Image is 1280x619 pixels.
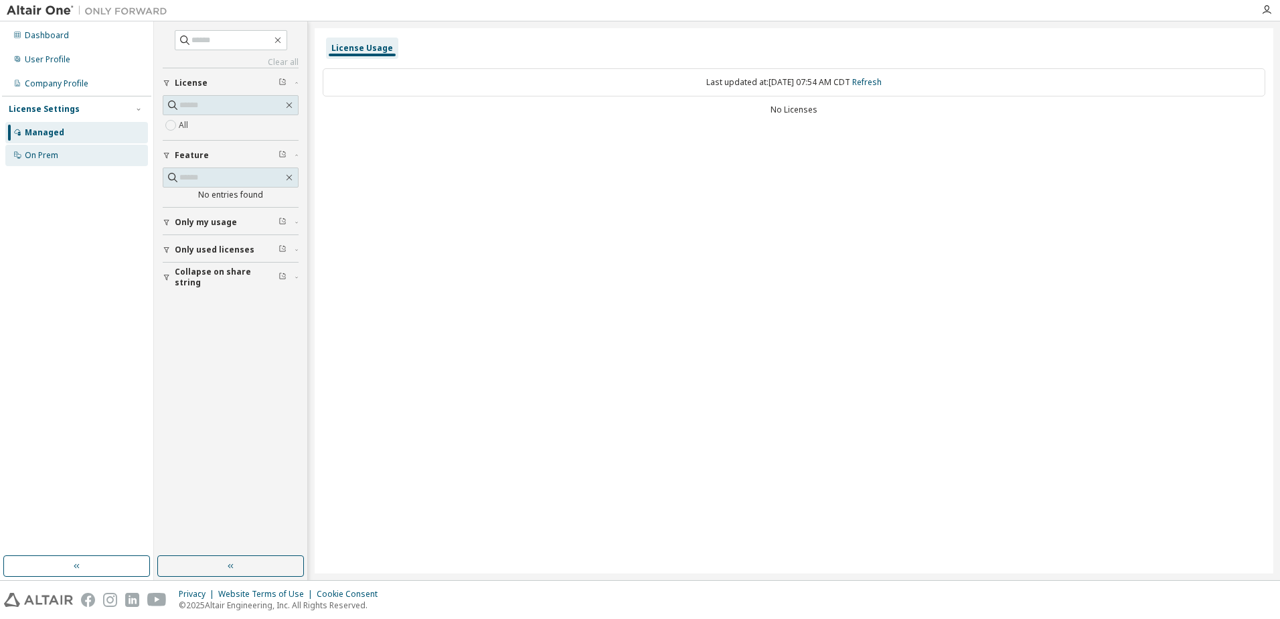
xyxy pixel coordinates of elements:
[25,78,88,89] div: Company Profile
[9,104,80,115] div: License Settings
[175,150,209,161] span: Feature
[278,78,287,88] span: Clear filter
[4,593,73,607] img: altair_logo.svg
[218,589,317,600] div: Website Terms of Use
[331,43,393,54] div: License Usage
[175,217,237,228] span: Only my usage
[25,54,70,65] div: User Profile
[179,600,386,611] p: © 2025 Altair Engineering, Inc. All Rights Reserved.
[163,235,299,265] button: Only used licenses
[25,127,64,138] div: Managed
[125,593,139,607] img: linkedin.svg
[147,593,167,607] img: youtube.svg
[25,30,69,41] div: Dashboard
[175,245,254,255] span: Only used licenses
[7,4,174,17] img: Altair One
[163,68,299,98] button: License
[163,208,299,237] button: Only my usage
[323,68,1265,96] div: Last updated at: [DATE] 07:54 AM CDT
[278,272,287,283] span: Clear filter
[25,150,58,161] div: On Prem
[323,105,1265,115] div: No Licenses
[179,117,191,133] label: All
[163,57,299,68] a: Clear all
[81,593,95,607] img: facebook.svg
[163,141,299,170] button: Feature
[278,245,287,255] span: Clear filter
[278,217,287,228] span: Clear filter
[175,267,278,288] span: Collapse on share string
[163,190,299,200] div: No entries found
[179,589,218,600] div: Privacy
[278,150,287,161] span: Clear filter
[175,78,208,88] span: License
[852,76,882,88] a: Refresh
[103,593,117,607] img: instagram.svg
[163,263,299,292] button: Collapse on share string
[317,589,386,600] div: Cookie Consent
